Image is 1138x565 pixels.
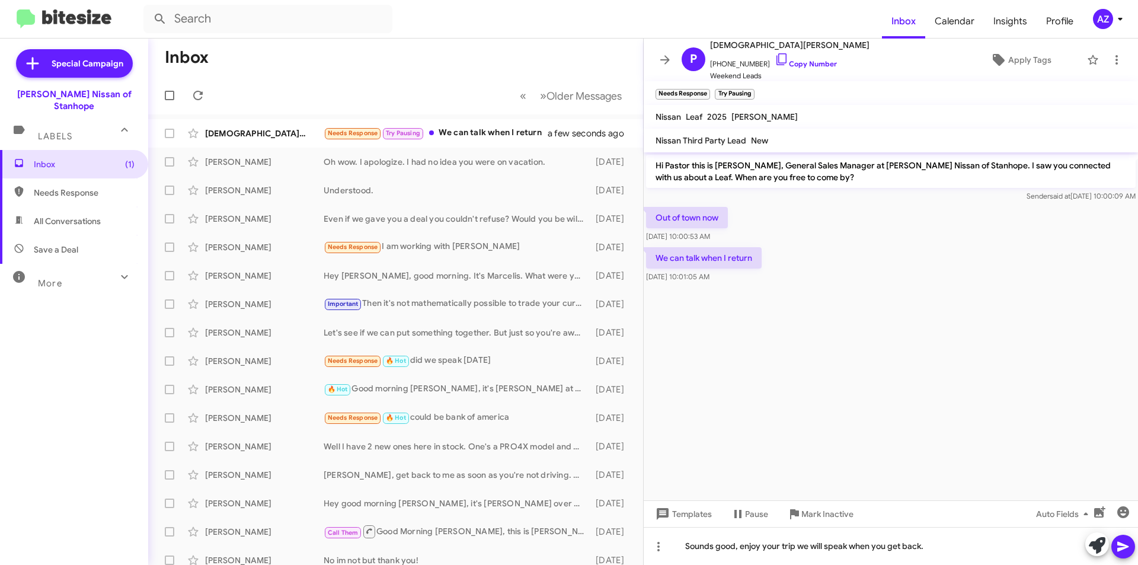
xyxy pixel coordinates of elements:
a: Insights [984,4,1037,39]
div: did we speak [DATE] [324,354,590,368]
span: Auto Fields [1036,503,1093,525]
small: Try Pausing [715,89,754,100]
div: [DATE] [590,384,634,395]
div: Oh wow. I apologize. I had no idea you were on vacation. [324,156,590,168]
span: Inbox [34,158,135,170]
span: [PERSON_NAME] [731,111,798,122]
span: Special Campaign [52,58,123,69]
span: said at [1050,191,1070,200]
span: » [540,88,546,103]
span: 🔥 Hot [328,385,348,393]
span: Leaf [686,111,702,122]
div: [DATE] [590,469,634,481]
span: Older Messages [546,90,622,103]
small: Needs Response [656,89,710,100]
span: Important [328,300,359,308]
span: Needs Response [34,187,135,199]
div: [DATE] [590,156,634,168]
div: Hey [PERSON_NAME], good morning. It's Marcelis. What were your thoughts on the Pathfinder numbers... [324,270,590,282]
span: [DATE] 10:01:05 AM [646,272,709,281]
div: [PERSON_NAME] [205,412,324,424]
span: 🔥 Hot [386,357,406,365]
div: Well I have 2 new ones here in stock. One's a PRO4X model and one's an SL model. The PRO4X model ... [324,440,590,452]
span: Apply Tags [1008,49,1051,71]
div: [PERSON_NAME], get back to me as soon as you're not driving. You're in a great spot right now! Ta... [324,469,590,481]
p: We can talk when I return [646,247,762,269]
div: [PERSON_NAME] [205,270,324,282]
p: Out of town now [646,207,728,228]
a: Inbox [882,4,925,39]
button: Previous [513,84,533,108]
div: Let's see if we can put something together. But just so you're aware, the new payment on the 2025... [324,327,590,339]
div: Hey good morning [PERSON_NAME], it's [PERSON_NAME] over at [PERSON_NAME] Nissan. Just wanted to k... [324,497,590,509]
button: AZ [1083,9,1125,29]
div: Then it's not mathematically possible to trade your current Pathfinder with about $20K of negativ... [324,297,590,311]
div: [PERSON_NAME] [205,156,324,168]
span: Try Pausing [386,129,420,137]
button: Auto Fields [1027,503,1102,525]
span: Templates [653,503,712,525]
div: [PERSON_NAME] [205,241,324,253]
input: Search [143,5,392,33]
div: [DATE] [590,184,634,196]
span: Pause [745,503,768,525]
a: Special Campaign [16,49,133,78]
div: [PERSON_NAME] [205,526,324,538]
div: [DATE] [590,213,634,225]
span: More [38,278,62,289]
span: [DEMOGRAPHIC_DATA][PERSON_NAME] [710,38,870,52]
button: Pause [721,503,778,525]
div: [PERSON_NAME] [205,497,324,509]
span: Needs Response [328,129,378,137]
div: [PERSON_NAME] [205,469,324,481]
span: [PHONE_NUMBER] [710,52,870,70]
div: We can talk when I return [324,126,562,140]
span: Labels [38,131,72,142]
div: Understood. [324,184,590,196]
span: Sender [DATE] 10:00:09 AM [1027,191,1136,200]
span: Call Them [328,529,359,537]
div: [PERSON_NAME] [205,327,324,339]
div: [DATE] [590,440,634,452]
span: Needs Response [328,357,378,365]
span: (1) [125,158,135,170]
div: Even if we gave you a deal you couldn't refuse? Would you be willing to travel a bit? [324,213,590,225]
button: Apply Tags [960,49,1081,71]
span: Needs Response [328,243,378,251]
div: [DATE] [590,241,634,253]
div: [DEMOGRAPHIC_DATA][PERSON_NAME] [205,127,324,139]
a: Copy Number [775,59,837,68]
p: Hi Pastor this is [PERSON_NAME], General Sales Manager at [PERSON_NAME] Nissan of Stanhope. I saw... [646,155,1136,188]
div: [DATE] [590,412,634,424]
span: Mark Inactive [801,503,853,525]
span: Save a Deal [34,244,78,256]
span: [DATE] 10:00:53 AM [646,232,710,241]
span: « [520,88,526,103]
span: Nissan Third Party Lead [656,135,746,146]
div: [DATE] [590,497,634,509]
div: [DATE] [590,355,634,367]
button: Mark Inactive [778,503,863,525]
div: Good Morning [PERSON_NAME], this is [PERSON_NAME], [PERSON_NAME] asked me to reach out on his beh... [324,524,590,539]
div: I am working with [PERSON_NAME] [324,240,590,254]
div: Sounds good, enjoy your trip we will speak when you get back. [644,527,1138,565]
span: P [690,50,697,69]
div: [PERSON_NAME] [205,440,324,452]
div: could be bank of america [324,411,590,424]
div: a few seconds ago [562,127,634,139]
a: Profile [1037,4,1083,39]
div: [DATE] [590,298,634,310]
span: New [751,135,768,146]
a: Calendar [925,4,984,39]
div: [DATE] [590,327,634,339]
div: [PERSON_NAME] [205,213,324,225]
span: All Conversations [34,215,101,227]
div: [DATE] [590,526,634,538]
div: [PERSON_NAME] [205,355,324,367]
h1: Inbox [165,48,209,67]
span: 2025 [707,111,727,122]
